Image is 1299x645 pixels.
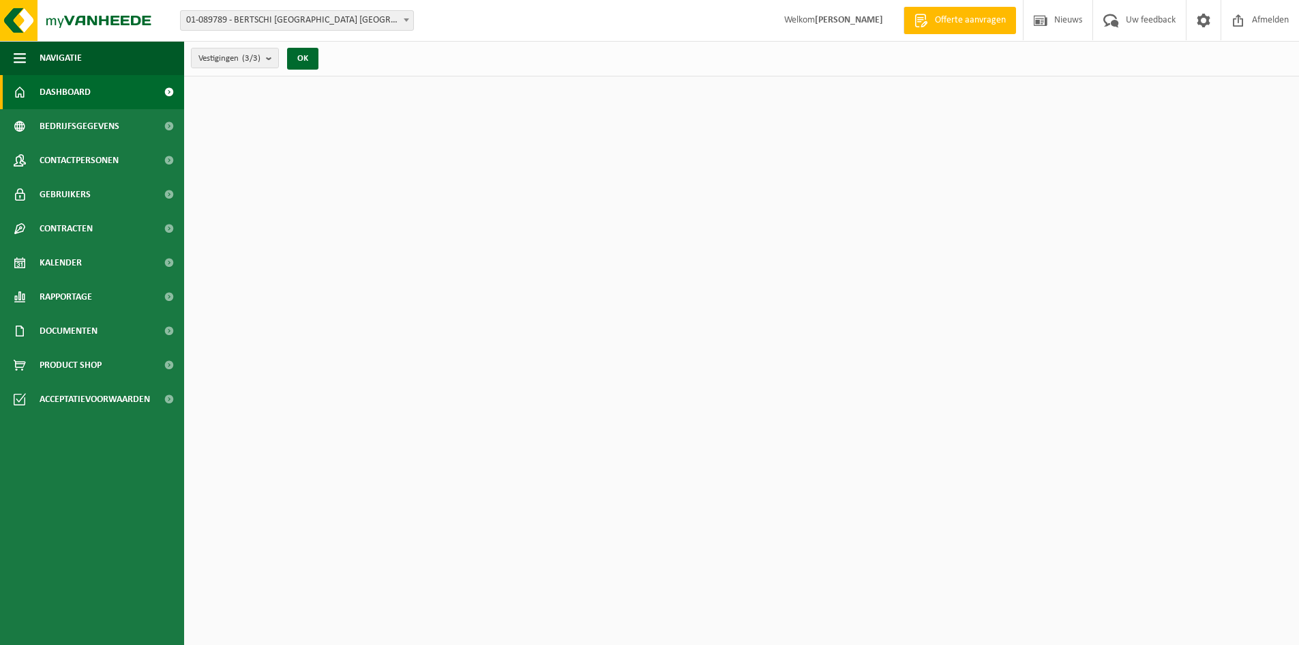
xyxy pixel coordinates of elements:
span: 01-089789 - BERTSCHI BELGIUM NV - ANTWERPEN [181,11,413,30]
span: Product Shop [40,348,102,382]
span: Rapportage [40,280,92,314]
span: Kalender [40,246,82,280]
button: OK [287,48,318,70]
span: Documenten [40,314,98,348]
span: Gebruikers [40,177,91,212]
span: Vestigingen [198,48,260,69]
span: 01-089789 - BERTSCHI BELGIUM NV - ANTWERPEN [180,10,414,31]
span: Bedrijfsgegevens [40,109,119,143]
span: Contracten [40,212,93,246]
span: Offerte aanvragen [931,14,1009,27]
a: Offerte aanvragen [904,7,1016,34]
span: Dashboard [40,75,91,109]
span: Acceptatievoorwaarden [40,382,150,416]
count: (3/3) [242,54,260,63]
strong: [PERSON_NAME] [815,15,883,25]
span: Navigatie [40,41,82,75]
span: Contactpersonen [40,143,119,177]
button: Vestigingen(3/3) [191,48,279,68]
